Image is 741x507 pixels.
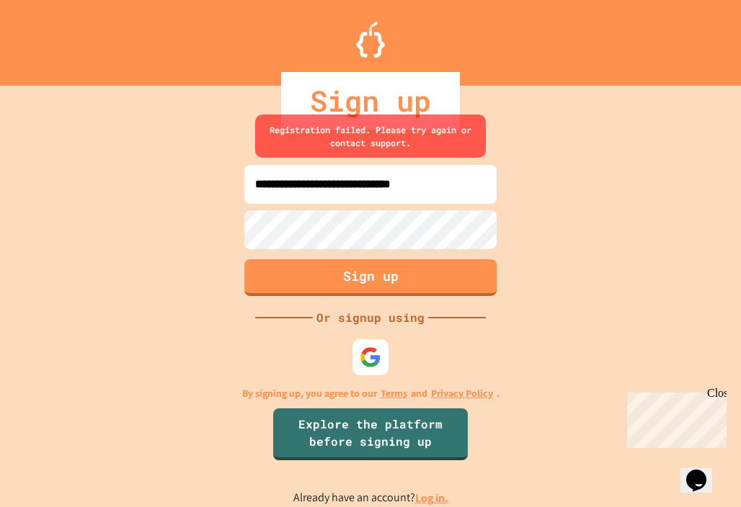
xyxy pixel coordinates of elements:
div: Or signup using [313,309,428,326]
a: Terms [381,386,407,401]
button: Sign up [244,259,497,296]
a: Log in. [415,490,448,506]
img: Logo.svg [356,22,385,58]
iframe: chat widget [621,387,727,448]
div: Registration failed. Please try again or contact support. [255,115,486,158]
p: By signing up, you agree to our and . [242,386,500,401]
div: Sign up [281,72,460,130]
a: Privacy Policy [431,386,493,401]
img: google-icon.svg [360,346,381,368]
div: Chat with us now!Close [6,6,99,91]
a: Explore the platform before signing up [273,408,468,460]
p: Already have an account? [293,489,448,507]
iframe: chat widget [680,449,727,493]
